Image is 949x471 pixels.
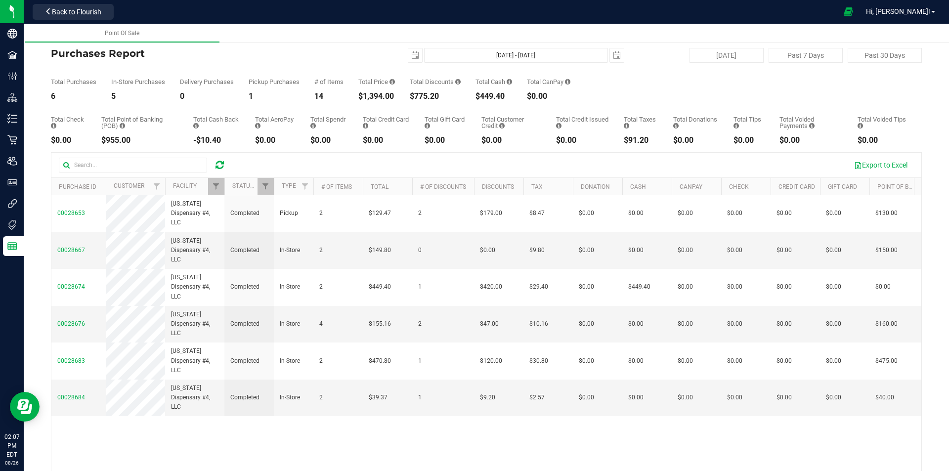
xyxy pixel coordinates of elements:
[418,209,422,218] span: 2
[4,432,19,459] p: 02:07 PM EDT
[7,29,17,39] inline-svg: Company
[7,199,17,209] inline-svg: Integrations
[369,282,391,292] span: $449.40
[319,282,323,292] span: 2
[101,136,178,144] div: $955.00
[475,92,512,100] div: $449.40
[193,123,199,129] i: Sum of the cash-back amounts from rounded-up electronic payments for all purchases in the date ra...
[319,356,323,366] span: 2
[837,2,860,21] span: Open Ecommerce Menu
[51,79,96,85] div: Total Purchases
[529,246,545,255] span: $9.80
[208,178,224,195] a: Filter
[779,136,843,144] div: $0.00
[310,116,348,129] div: Total Spendr
[7,92,17,102] inline-svg: Distribution
[371,183,388,190] a: Total
[310,136,348,144] div: $0.00
[630,183,646,190] a: Cash
[114,182,144,189] a: Customer
[678,282,693,292] span: $0.00
[319,246,323,255] span: 2
[875,356,898,366] span: $475.00
[733,136,764,144] div: $0.00
[51,123,56,129] i: Sum of the successful, non-voided check payment transactions for all purchases in the date range.
[280,356,300,366] span: In-Store
[628,393,644,402] span: $0.00
[173,182,197,189] a: Facility
[733,123,739,129] i: Sum of all tips added to successful, non-voided payments for all purchases in the date range.
[858,116,907,129] div: Total Voided Tips
[769,48,843,63] button: Past 7 Days
[389,79,395,85] i: Sum of the total prices of all purchases in the date range.
[727,356,742,366] span: $0.00
[7,241,17,251] inline-svg: Reports
[255,136,296,144] div: $0.00
[171,199,218,228] span: [US_STATE] Dispensary #4, LLC
[858,123,863,129] i: Sum of all tip amounts from voided payment transactions for all purchases in the date range.
[826,393,841,402] span: $0.00
[230,209,259,218] span: Completed
[319,319,323,329] span: 4
[230,246,259,255] span: Completed
[531,183,543,190] a: Tax
[556,136,609,144] div: $0.00
[171,346,218,375] span: [US_STATE] Dispensary #4, LLC
[180,79,234,85] div: Delivery Purchases
[369,319,391,329] span: $155.16
[727,246,742,255] span: $0.00
[425,123,430,129] i: Sum of the successful, non-voided gift card payment transactions for all purchases in the date ra...
[51,116,86,129] div: Total Check
[7,177,17,187] inline-svg: User Roles
[57,394,85,401] span: 00028684
[51,92,96,100] div: 6
[875,319,898,329] span: $160.00
[319,393,323,402] span: 2
[527,79,570,85] div: Total CanPay
[418,356,422,366] span: 1
[57,247,85,254] span: 00028667
[475,79,512,85] div: Total Cash
[358,79,395,85] div: Total Price
[579,393,594,402] span: $0.00
[727,393,742,402] span: $0.00
[171,310,218,339] span: [US_STATE] Dispensary #4, LLC
[52,8,101,16] span: Back to Flourish
[418,393,422,402] span: 1
[507,79,512,85] i: Sum of the successful, non-voided cash payment transactions for all purchases in the date range. ...
[826,209,841,218] span: $0.00
[7,156,17,166] inline-svg: Users
[565,79,570,85] i: Sum of the successful, non-voided CanPay payment transactions for all purchases in the date range.
[232,182,265,189] a: Status
[59,158,207,172] input: Search...
[624,116,658,129] div: Total Taxes
[33,4,114,20] button: Back to Flourish
[727,319,742,329] span: $0.00
[556,116,609,129] div: Total Credit Issued
[826,246,841,255] span: $0.00
[678,209,693,218] span: $0.00
[10,392,40,422] iframe: Resource center
[579,209,594,218] span: $0.00
[230,282,259,292] span: Completed
[249,92,300,100] div: 1
[455,79,461,85] i: Sum of the discount values applied to the all purchases in the date range.
[776,393,792,402] span: $0.00
[101,116,178,129] div: Total Point of Banking (POB)
[51,48,341,59] h4: Purchases Report
[4,459,19,467] p: 08/26
[809,123,815,129] i: Sum of all voided payment transaction amounts, excluding tips and transaction fees, for all purch...
[193,116,240,129] div: Total Cash Back
[310,123,316,129] i: Sum of the successful, non-voided Spendr payment transactions for all purchases in the date range.
[678,319,693,329] span: $0.00
[776,246,792,255] span: $0.00
[230,393,259,402] span: Completed
[51,136,86,144] div: $0.00
[527,92,570,100] div: $0.00
[727,209,742,218] span: $0.00
[624,136,658,144] div: $91.20
[480,393,495,402] span: $9.20
[258,178,274,195] a: Filter
[529,282,548,292] span: $29.40
[120,123,125,129] i: Sum of the successful, non-voided point-of-banking payment transactions, both via payment termina...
